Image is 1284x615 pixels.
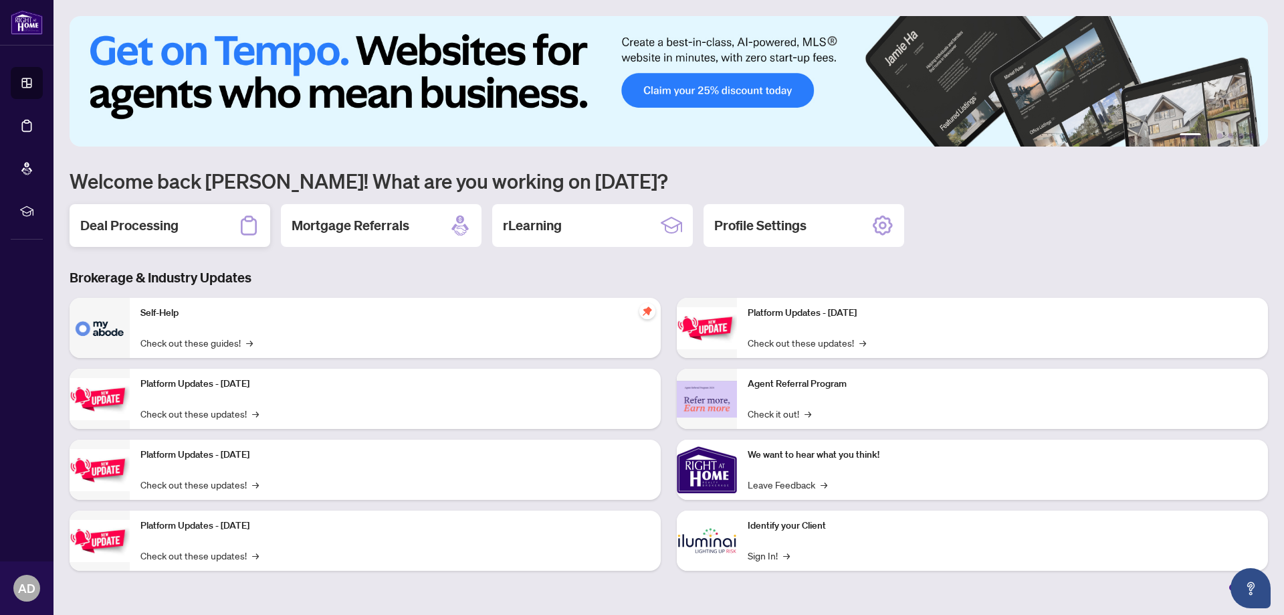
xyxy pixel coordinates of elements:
[821,477,827,492] span: →
[503,216,562,235] h2: rLearning
[748,335,866,350] a: Check out these updates!→
[748,519,1257,533] p: Identify your Client
[748,548,790,563] a: Sign In!→
[80,216,179,235] h2: Deal Processing
[748,477,827,492] a: Leave Feedback→
[252,406,259,421] span: →
[70,168,1268,193] h1: Welcome back [PERSON_NAME]! What are you working on [DATE]?
[70,378,130,420] img: Platform Updates - September 16, 2025
[140,406,259,421] a: Check out these updates!→
[805,406,811,421] span: →
[140,377,650,391] p: Platform Updates - [DATE]
[292,216,409,235] h2: Mortgage Referrals
[140,519,650,533] p: Platform Updates - [DATE]
[714,216,807,235] h2: Profile Settings
[140,448,650,462] p: Platform Updates - [DATE]
[140,335,253,350] a: Check out these guides!→
[70,449,130,491] img: Platform Updates - July 21, 2025
[252,477,259,492] span: →
[11,10,43,35] img: logo
[748,448,1257,462] p: We want to hear what you think!
[748,306,1257,321] p: Platform Updates - [DATE]
[677,381,737,418] img: Agent Referral Program
[859,335,866,350] span: →
[748,406,811,421] a: Check it out!→
[1206,133,1212,139] button: 2
[639,303,655,319] span: pushpin
[1217,133,1222,139] button: 3
[1228,133,1233,139] button: 4
[70,298,130,358] img: Self-Help
[140,306,650,321] p: Self-Help
[70,520,130,562] img: Platform Updates - July 8, 2025
[748,377,1257,391] p: Agent Referral Program
[246,335,253,350] span: →
[1249,133,1255,139] button: 6
[140,548,259,563] a: Check out these updates!→
[140,477,259,492] a: Check out these updates!→
[18,579,35,598] span: AD
[677,440,737,500] img: We want to hear what you think!
[1180,133,1201,139] button: 1
[783,548,790,563] span: →
[677,511,737,571] img: Identify your Client
[70,16,1268,147] img: Slide 0
[70,268,1268,287] h3: Brokerage & Industry Updates
[677,307,737,349] img: Platform Updates - June 23, 2025
[1230,568,1271,608] button: Open asap
[252,548,259,563] span: →
[1239,133,1244,139] button: 5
